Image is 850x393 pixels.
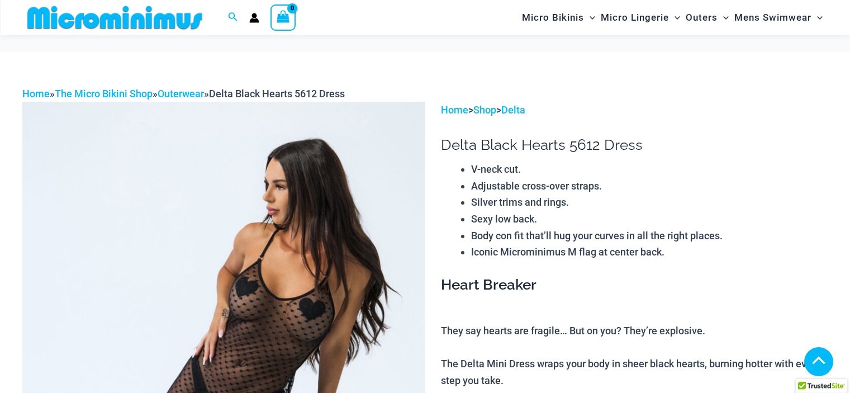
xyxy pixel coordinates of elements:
a: The Micro Bikini Shop [55,88,153,100]
span: Menu Toggle [584,3,595,32]
a: Outerwear [158,88,204,100]
p: > > [441,102,828,119]
a: Home [441,104,468,116]
span: Outers [686,3,718,32]
span: Micro Lingerie [601,3,669,32]
span: Mens Swimwear [734,3,811,32]
span: Menu Toggle [669,3,680,32]
h3: Heart Breaker [441,276,828,295]
a: Micro BikinisMenu ToggleMenu Toggle [519,3,598,32]
li: V-neck cut. [471,161,828,178]
li: Body con fit that’ll hug your curves in all the right places. [471,228,828,244]
a: Mens SwimwearMenu ToggleMenu Toggle [732,3,825,32]
a: Account icon link [249,13,259,23]
a: Delta [501,104,525,116]
nav: Site Navigation [517,2,828,34]
li: Silver trims and rings. [471,194,828,211]
span: Micro Bikinis [522,3,584,32]
li: Sexy low back. [471,211,828,228]
a: Micro LingerieMenu ToggleMenu Toggle [598,3,683,32]
a: Home [22,88,50,100]
span: Menu Toggle [811,3,823,32]
span: Menu Toggle [718,3,729,32]
li: Iconic Microminimus M flag at center back. [471,244,828,261]
span: » » » [22,88,345,100]
a: OutersMenu ToggleMenu Toggle [683,3,732,32]
span: Delta Black Hearts 5612 Dress [209,88,345,100]
a: View Shopping Cart, empty [270,4,296,30]
a: Shop [473,104,496,116]
img: MM SHOP LOGO FLAT [23,5,207,30]
a: Search icon link [228,11,238,25]
h1: Delta Black Hearts 5612 Dress [441,136,828,154]
li: Adjustable cross-over straps. [471,178,828,195]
